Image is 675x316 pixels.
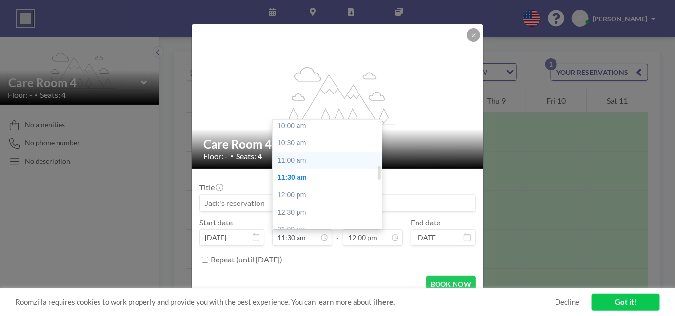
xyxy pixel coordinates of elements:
[411,218,440,227] label: End date
[555,297,579,307] a: Decline
[200,195,475,211] input: Jack's reservation
[273,186,387,204] div: 12:00 pm
[203,137,473,151] h2: Care Room 4
[426,276,476,293] button: BOOK NOW
[273,152,387,169] div: 11:00 am
[211,255,282,264] label: Repeat (until [DATE])
[273,204,387,222] div: 12:30 pm
[199,218,233,227] label: Start date
[273,169,387,186] div: 11:30 am
[203,151,228,161] span: Floor: -
[336,221,339,242] span: -
[592,294,660,311] a: Got it!
[273,117,387,135] div: 10:00 am
[199,183,222,192] label: Title
[378,297,395,306] a: here.
[236,151,262,161] span: Seats: 4
[273,221,387,239] div: 01:00 pm
[15,297,555,307] span: Roomzilla requires cookies to work properly and provide you with the best experience. You can lea...
[273,134,387,152] div: 10:30 am
[230,152,234,160] span: •
[280,67,396,125] g: flex-grow: 1.2;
